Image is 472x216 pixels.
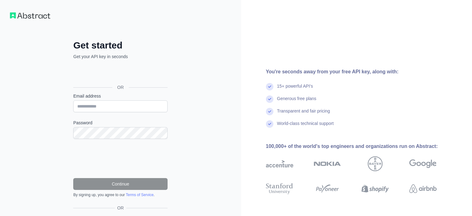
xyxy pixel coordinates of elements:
img: nokia [314,156,341,171]
iframe: reCAPTCHA [73,146,168,171]
img: shopify [362,182,389,195]
img: bayer [368,156,383,171]
div: You're seconds away from your free API key, along with: [266,68,456,76]
img: airbnb [409,182,437,195]
img: payoneer [314,182,341,195]
button: Continue [73,178,168,190]
img: check mark [266,83,273,90]
span: OR [115,205,126,211]
label: Password [73,120,168,126]
div: Generous free plans [277,95,317,108]
a: Terms of Service [126,193,153,197]
img: check mark [266,95,273,103]
img: Workflow [10,12,50,19]
h2: Get started [73,40,168,51]
div: 100,000+ of the world's top engineers and organizations run on Abstract: [266,143,456,150]
p: Get your API key in seconds [73,53,168,60]
label: Email address [73,93,168,99]
div: 15+ powerful API's [277,83,313,95]
img: check mark [266,108,273,115]
div: By signing up, you agree to our . [73,192,168,197]
div: Transparent and fair pricing [277,108,330,120]
div: World-class technical support [277,120,334,133]
img: google [409,156,437,171]
img: stanford university [266,182,293,195]
iframe: Sign in with Google Button [70,67,169,80]
img: check mark [266,120,273,128]
span: OR [112,84,129,90]
img: accenture [266,156,293,171]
